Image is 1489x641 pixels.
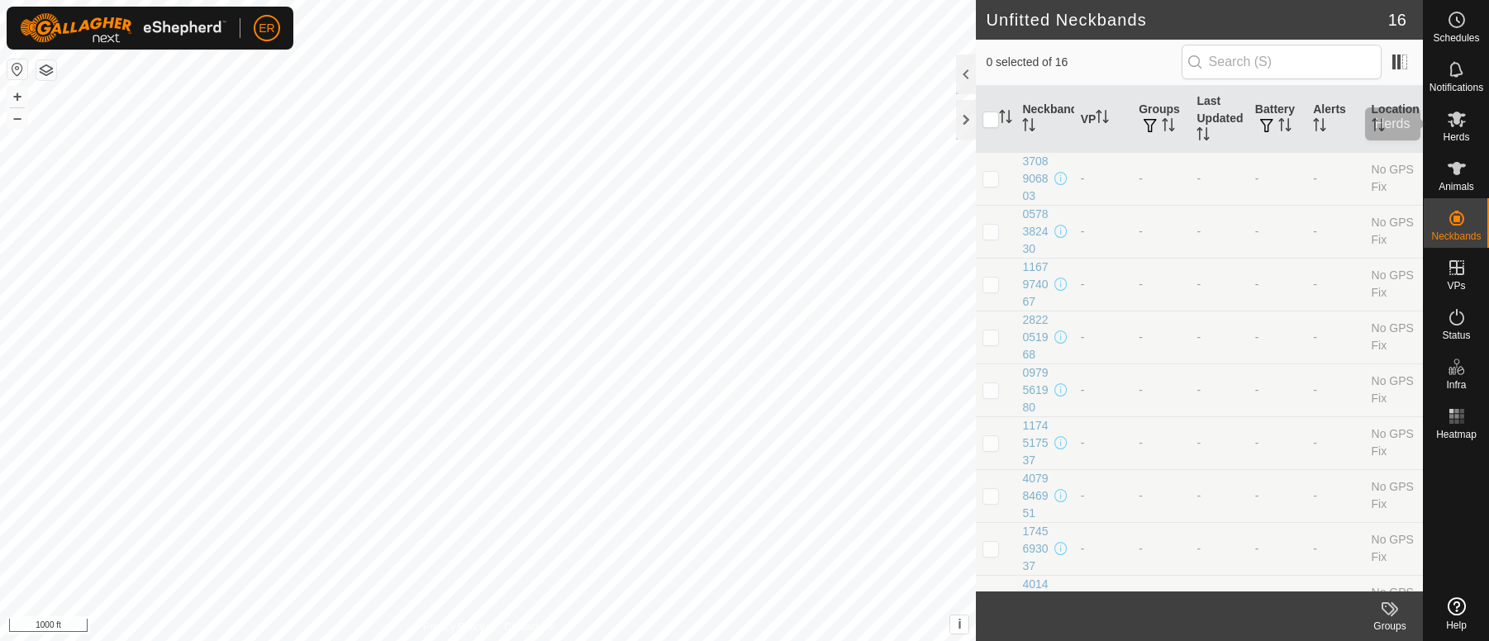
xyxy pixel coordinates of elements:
[1132,363,1190,416] td: -
[1249,469,1306,522] td: -
[1439,182,1474,192] span: Animals
[1022,523,1050,575] div: 1745693037
[1190,86,1248,153] th: Last Updated
[1132,86,1190,153] th: Groups
[1447,281,1465,291] span: VPs
[423,620,485,634] a: Privacy Policy
[1365,258,1423,311] td: No GPS Fix
[20,13,226,43] img: Gallagher Logo
[1306,258,1364,311] td: -
[1022,311,1050,363] div: 2822051968
[1081,436,1085,449] app-display-virtual-paddock-transition: -
[1365,416,1423,469] td: No GPS Fix
[1306,205,1364,258] td: -
[1249,258,1306,311] td: -
[1306,522,1364,575] td: -
[1436,430,1477,439] span: Heatmap
[999,112,1012,126] p-sorticon: Activate to sort
[1365,522,1423,575] td: No GPS Fix
[1442,330,1470,340] span: Status
[1388,7,1406,32] span: 16
[1132,575,1190,628] td: -
[1306,575,1364,628] td: -
[1431,231,1481,241] span: Neckbands
[1430,83,1483,93] span: Notifications
[7,108,27,128] button: –
[1249,416,1306,469] td: -
[1022,576,1050,628] div: 4014131065
[1074,86,1132,153] th: VP
[504,620,553,634] a: Contact Us
[1132,469,1190,522] td: -
[1196,489,1201,502] span: -
[1196,225,1201,238] span: -
[1022,206,1050,258] div: 0578382430
[1016,86,1073,153] th: Neckband
[1132,205,1190,258] td: -
[1081,489,1085,502] app-display-virtual-paddock-transition: -
[1132,416,1190,469] td: -
[986,54,1181,71] span: 0 selected of 16
[1365,311,1423,363] td: No GPS Fix
[1365,152,1423,205] td: No GPS Fix
[1306,469,1364,522] td: -
[7,87,27,107] button: +
[1022,153,1050,205] div: 3708906803
[1365,575,1423,628] td: No GPS Fix
[1443,132,1469,142] span: Herds
[1313,121,1326,134] p-sorticon: Activate to sort
[1081,278,1085,291] app-display-virtual-paddock-transition: -
[950,615,968,634] button: i
[1357,619,1423,634] div: Groups
[1249,363,1306,416] td: -
[1081,330,1085,344] app-display-virtual-paddock-transition: -
[1424,591,1489,637] a: Help
[1132,522,1190,575] td: -
[1365,205,1423,258] td: No GPS Fix
[1081,172,1085,185] app-display-virtual-paddock-transition: -
[1365,363,1423,416] td: No GPS Fix
[1433,33,1479,43] span: Schedules
[1306,152,1364,205] td: -
[1196,436,1201,449] span: -
[986,10,1387,30] h2: Unfitted Neckbands
[1132,258,1190,311] td: -
[1306,311,1364,363] td: -
[1081,383,1085,396] app-display-virtual-paddock-transition: -
[1081,542,1085,555] app-display-virtual-paddock-transition: -
[1372,121,1385,134] p-sorticon: Activate to sort
[1196,130,1210,143] p-sorticon: Activate to sort
[1022,364,1050,416] div: 0979561980
[1081,225,1085,238] app-display-virtual-paddock-transition: -
[1196,383,1201,396] span: -
[1162,121,1175,134] p-sorticon: Activate to sort
[1365,469,1423,522] td: No GPS Fix
[7,59,27,79] button: Reset Map
[1249,575,1306,628] td: -
[1022,417,1050,469] div: 1174517537
[1096,112,1109,126] p-sorticon: Activate to sort
[1306,86,1364,153] th: Alerts
[259,20,274,37] span: ER
[1132,311,1190,363] td: -
[1249,311,1306,363] td: -
[1182,45,1382,79] input: Search (S)
[1249,152,1306,205] td: -
[1365,86,1423,153] th: Location
[1196,278,1201,291] span: -
[1022,121,1035,134] p-sorticon: Activate to sort
[1249,86,1306,153] th: Battery
[1306,416,1364,469] td: -
[1022,470,1050,522] div: 4079846951
[1022,259,1050,311] div: 1167974067
[36,60,56,80] button: Map Layers
[1196,172,1201,185] span: -
[958,617,961,631] span: i
[1196,542,1201,555] span: -
[1196,330,1201,344] span: -
[1306,363,1364,416] td: -
[1249,205,1306,258] td: -
[1446,620,1467,630] span: Help
[1249,522,1306,575] td: -
[1278,121,1292,134] p-sorticon: Activate to sort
